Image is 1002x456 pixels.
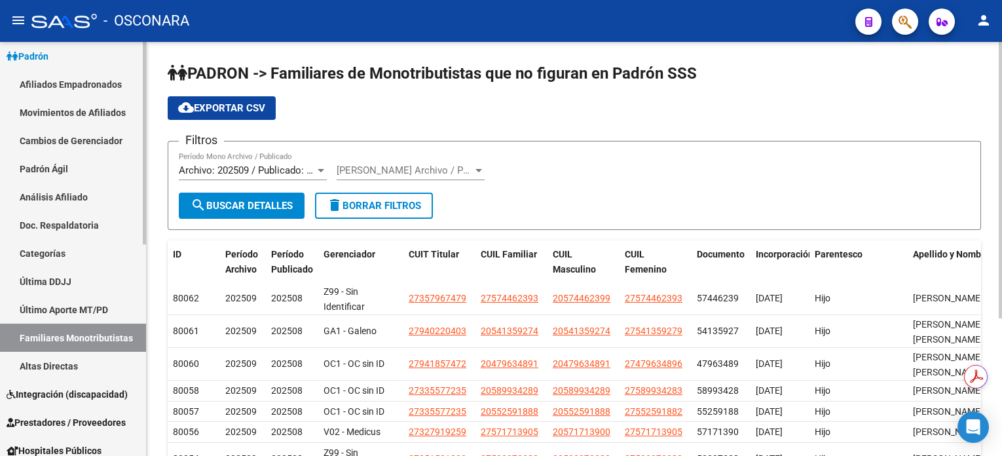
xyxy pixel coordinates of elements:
span: CUIL Familiar [481,249,537,259]
span: Apellido y Nombre [913,249,990,259]
span: 27335577235 [409,385,466,396]
span: Z99 - Sin Identificar [324,286,365,312]
span: 80056 [173,427,199,437]
span: Prestadores / Proveedores [7,415,126,430]
span: Integración (discapacidad) [7,387,128,402]
span: 202508 [271,427,303,437]
span: CUIL Femenino [625,249,667,275]
span: 27589934283 [625,385,682,396]
button: Borrar Filtros [315,193,433,219]
span: CUIL Masculino [553,249,596,275]
mat-icon: cloud_download [178,100,194,115]
span: 58993428 [697,385,739,396]
span: Hijo [815,293,830,303]
span: 80062 [173,293,199,303]
span: - OSCONARA [103,7,189,35]
span: 20589934289 [553,385,610,396]
span: 27357967479 [409,293,466,303]
span: Parentesco [815,249,863,259]
span: 27335577235 [409,406,466,417]
span: 20541359274 [481,326,538,336]
span: 202508 [271,326,303,336]
span: Hijo [815,358,830,369]
span: 202508 [271,406,303,417]
span: 202509 [225,427,257,437]
span: CUIT Titular [409,249,459,259]
span: 202508 [271,385,303,396]
span: OC1 - OC sin ID [324,358,384,369]
span: Buscar Detalles [191,200,293,212]
span: 202509 [225,406,257,417]
datatable-header-cell: Parentesco [809,240,908,284]
span: 27479634896 [625,358,682,369]
span: Documento [697,249,745,259]
span: V02 - Medicus [324,427,380,437]
span: 80060 [173,358,199,369]
span: GURPIDE JOAQUIN IGNACIO [913,352,983,377]
span: 202509 [225,293,257,303]
datatable-header-cell: Gerenciador [318,240,403,284]
span: 27541359279 [625,326,682,336]
span: [DATE] [756,427,783,437]
datatable-header-cell: Período Archivo [220,240,266,284]
span: 20479634891 [481,358,538,369]
span: RICCIO LISANDRO [913,385,983,396]
mat-icon: search [191,197,206,213]
span: Hijo [815,406,830,417]
button: Buscar Detalles [179,193,305,219]
datatable-header-cell: Apellido y Nombre [908,240,999,284]
datatable-header-cell: CUIL Familiar [475,240,547,284]
span: Período Archivo [225,249,258,275]
span: BRACHT ONNA [913,293,983,303]
span: 202509 [225,358,257,369]
span: 20571713900 [553,427,610,437]
span: 27941857472 [409,358,466,369]
span: Archivo: 202509 / Publicado: 202508 [179,164,338,176]
span: 80058 [173,385,199,396]
span: OC1 - OC sin ID [324,406,384,417]
h3: Filtros [179,131,224,149]
datatable-header-cell: Documento [692,240,751,284]
span: 27571713905 [481,427,538,437]
datatable-header-cell: ID [168,240,220,284]
mat-icon: menu [10,12,26,28]
span: Período Publicado [271,249,313,275]
div: Open Intercom Messenger [957,411,989,443]
span: [DATE] [756,406,783,417]
datatable-header-cell: CUIT Titular [403,240,475,284]
span: Gerenciador [324,249,375,259]
span: Borrar Filtros [327,200,421,212]
span: 27574462393 [625,293,682,303]
mat-icon: person [976,12,992,28]
span: RIVERA ARELLANO ROCCO ABRAHAM [913,319,983,345]
span: Hijo [815,326,830,336]
datatable-header-cell: CUIL Femenino [620,240,692,284]
mat-icon: delete [327,197,343,213]
span: 27327919259 [409,427,466,437]
span: [DATE] [756,358,783,369]
span: GA1 - Galeno [324,326,377,336]
span: 57446239 [697,293,739,303]
span: Incorporación [756,249,813,259]
span: 80061 [173,326,199,336]
span: 47963489 [697,358,739,369]
span: 27574462393 [481,293,538,303]
span: 202509 [225,385,257,396]
datatable-header-cell: CUIL Masculino [547,240,620,284]
span: Hijo [815,427,830,437]
button: Exportar CSV [168,96,276,120]
span: 20541359274 [553,326,610,336]
datatable-header-cell: Incorporación [751,240,809,284]
span: 57171390 [697,427,739,437]
span: 20589934289 [481,385,538,396]
span: 55259188 [697,406,739,417]
span: ID [173,249,181,259]
span: [DATE] [756,326,783,336]
span: 80057 [173,406,199,417]
datatable-header-cell: Período Publicado [266,240,318,284]
span: [DATE] [756,293,783,303]
span: 202509 [225,326,257,336]
span: [PERSON_NAME] Archivo / Publicado [337,164,473,176]
span: 202508 [271,358,303,369]
span: 54135927 [697,326,739,336]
